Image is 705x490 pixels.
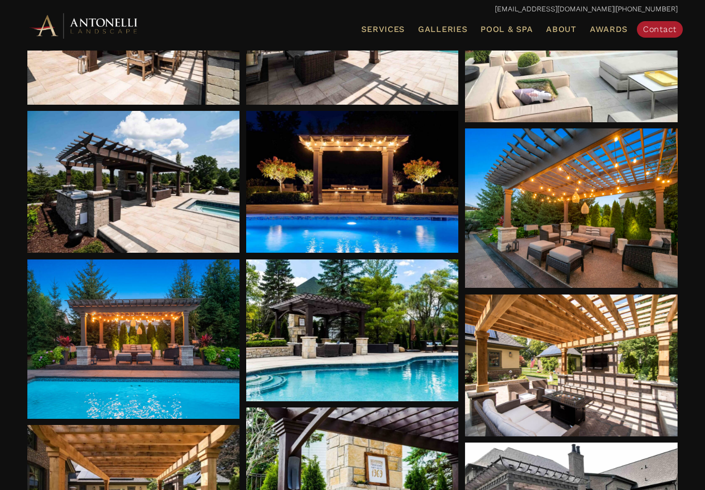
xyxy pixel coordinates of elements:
[414,23,471,36] a: Galleries
[361,25,405,34] span: Services
[418,24,467,34] span: Galleries
[643,24,677,34] span: Contact
[357,23,409,36] a: Services
[616,5,678,13] a: [PHONE_NUMBER]
[637,21,683,38] a: Contact
[27,3,678,16] p: |
[27,11,141,40] img: Antonelli Horizontal Logo
[480,24,533,34] span: Pool & Spa
[542,23,581,36] a: About
[586,23,632,36] a: Awards
[590,24,628,34] span: Awards
[546,25,576,34] span: About
[495,5,614,13] a: [EMAIL_ADDRESS][DOMAIN_NAME]
[476,23,537,36] a: Pool & Spa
